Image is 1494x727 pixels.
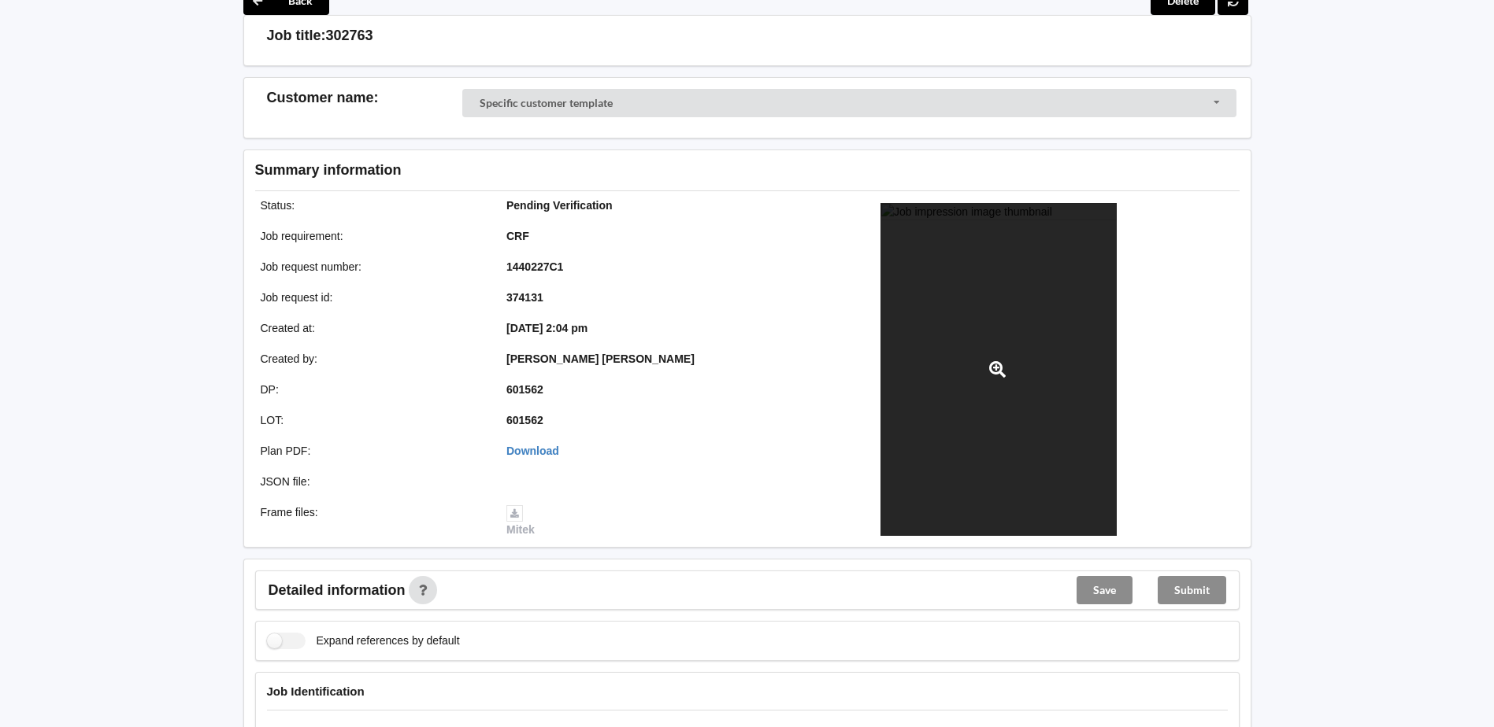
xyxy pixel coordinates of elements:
div: Job request id : [250,290,496,305]
b: Pending Verification [506,199,613,212]
a: Download [506,445,559,457]
div: Specific customer template [480,98,613,109]
div: Created at : [250,320,496,336]
label: Expand references by default [267,633,460,649]
b: CRF [506,230,529,242]
b: 601562 [506,414,543,426]
h3: 302763 [326,27,373,45]
div: Status : [250,197,496,213]
h3: Summary information [255,161,988,179]
div: LOT : [250,412,496,428]
div: Created by : [250,351,496,367]
div: DP : [250,382,496,397]
h3: Customer name : [267,89,463,107]
div: Frame files : [250,504,496,537]
div: Plan PDF : [250,443,496,459]
b: 601562 [506,383,543,396]
b: [PERSON_NAME] [PERSON_NAME] [506,352,695,365]
span: Detailed information [269,583,406,597]
b: [DATE] 2:04 pm [506,322,588,334]
h3: Job title: [267,27,326,45]
div: Job requirement : [250,228,496,244]
h4: Job Identification [267,684,1228,699]
a: Mitek [506,506,535,536]
div: Customer Selector [462,89,1236,117]
b: 374131 [506,291,543,304]
b: 1440227C1 [506,260,563,273]
div: JSON file : [250,474,496,489]
div: Job request number : [250,259,496,275]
